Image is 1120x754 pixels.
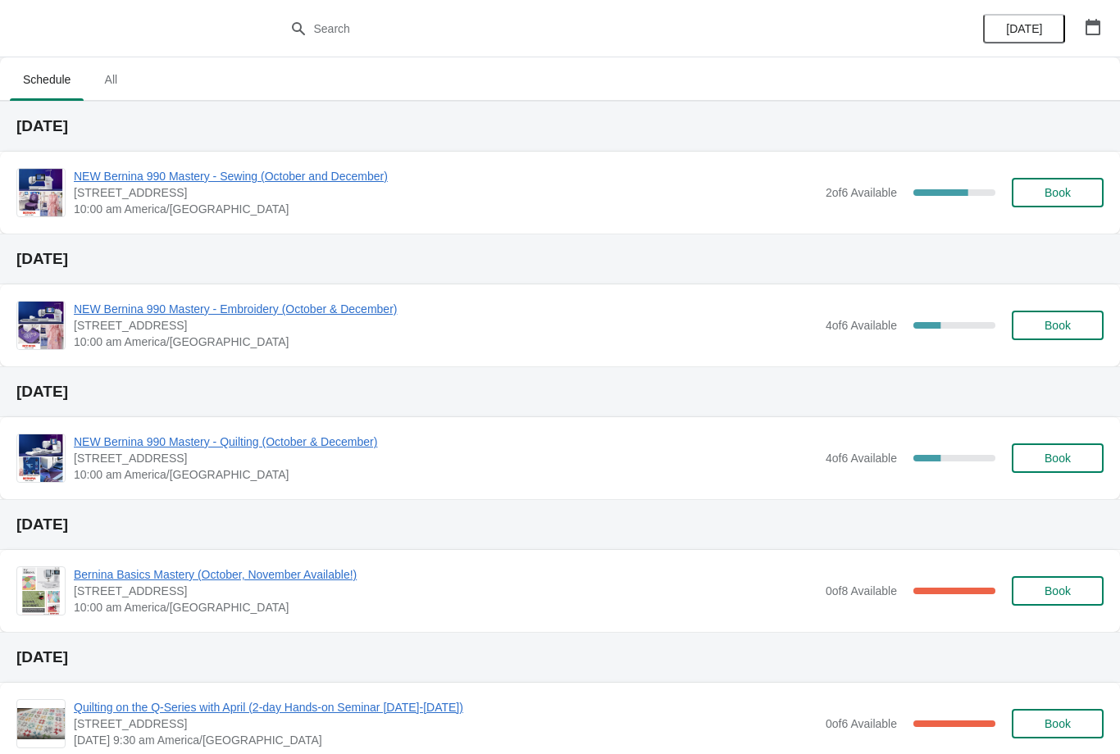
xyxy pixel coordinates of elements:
span: NEW Bernina 990 Mastery - Sewing (October and December) [74,168,817,184]
span: 10:00 am America/[GEOGRAPHIC_DATA] [74,466,817,483]
span: 10:00 am America/[GEOGRAPHIC_DATA] [74,201,817,217]
span: 10:00 am America/[GEOGRAPHIC_DATA] [74,599,817,615]
span: NEW Bernina 990 Mastery - Quilting (October & December) [74,434,817,450]
span: NEW Bernina 990 Mastery - Embroidery (October & December) [74,301,817,317]
span: Book [1045,584,1071,597]
span: [DATE] 9:30 am America/[GEOGRAPHIC_DATA] [74,732,817,748]
span: Book [1045,186,1071,199]
h2: [DATE] [16,384,1104,400]
input: Search [313,14,840,43]
span: [STREET_ADDRESS] [74,184,817,201]
img: Bernina Basics Mastery (October, November Available!) | 1300 Salem Rd SW, Suite 350, Rochester, M... [22,567,59,615]
span: All [90,65,131,94]
span: Book [1045,319,1071,332]
h2: [DATE] [16,251,1104,267]
span: Quilting on the Q-Series with April (2-day Hands-on Seminar [DATE]-[DATE]) [74,699,817,715]
span: [STREET_ADDRESS] [74,450,817,466]
span: 0 of 6 Available [826,717,897,730]
h2: [DATE] [16,516,1104,533]
span: [DATE] [1006,22,1042,35]
span: [STREET_ADDRESS] [74,715,817,732]
span: Book [1045,717,1071,730]
span: Schedule [10,65,84,94]
span: 4 of 6 Available [826,452,897,465]
span: Book [1045,452,1071,465]
span: [STREET_ADDRESS] [74,317,817,334]
button: Book [1012,443,1104,473]
img: NEW Bernina 990 Mastery - Sewing (October and December) | 1300 Salem Rd SW, Suite 350, Rochester,... [19,169,63,216]
img: NEW Bernina 990 Mastery - Quilting (October & December) | 1300 Salem Rd SW, Suite 350, Rochester,... [19,434,64,482]
img: Quilting on the Q-Series with April (2-day Hands-on Seminar October 17-18) | 1300 Salem Rd SW, Su... [17,708,65,740]
button: Book [1012,311,1104,340]
button: Book [1012,178,1104,207]
h2: [DATE] [16,649,1104,665]
span: Bernina Basics Mastery (October, November Available!) [74,566,817,583]
span: [STREET_ADDRESS] [74,583,817,599]
span: 0 of 8 Available [826,584,897,597]
img: NEW Bernina 990 Mastery - Embroidery (October & December) | 1300 Salem Rd SW, Suite 350, Rocheste... [18,302,63,349]
button: [DATE] [983,14,1065,43]
h2: [DATE] [16,118,1104,134]
span: 4 of 6 Available [826,319,897,332]
button: Book [1012,709,1104,738]
span: 10:00 am America/[GEOGRAPHIC_DATA] [74,334,817,350]
button: Book [1012,576,1104,606]
span: 2 of 6 Available [826,186,897,199]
